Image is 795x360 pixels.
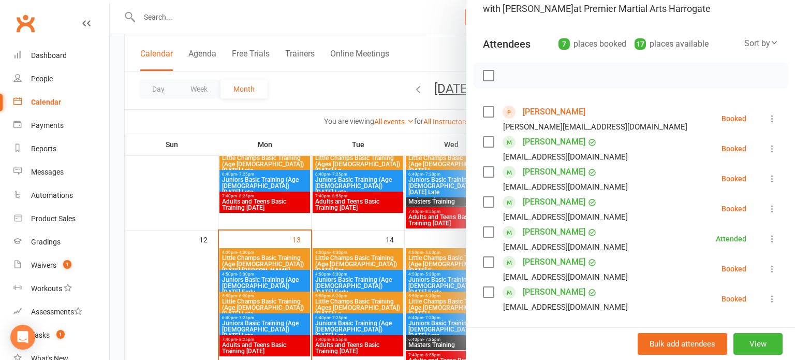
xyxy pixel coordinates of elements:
[523,134,585,150] a: [PERSON_NAME]
[31,214,76,223] div: Product Sales
[733,333,783,355] button: View
[63,260,71,269] span: 1
[744,37,778,50] div: Sort by
[638,333,727,355] button: Bulk add attendees
[503,300,628,314] div: [EMAIL_ADDRESS][DOMAIN_NAME]
[13,207,109,231] a: Product Sales
[56,330,65,339] span: 1
[503,210,628,224] div: [EMAIL_ADDRESS][DOMAIN_NAME]
[503,240,628,254] div: [EMAIL_ADDRESS][DOMAIN_NAME]
[13,231,109,254] a: Gradings
[523,224,585,240] a: [PERSON_NAME]
[31,51,67,60] div: Dashboard
[31,284,62,293] div: Workouts
[722,145,746,152] div: Booked
[722,175,746,182] div: Booked
[31,261,56,269] div: Waivers
[716,235,746,242] div: Attended
[13,161,109,184] a: Messages
[31,191,73,199] div: Automations
[13,44,109,67] a: Dashboard
[523,254,585,270] a: [PERSON_NAME]
[722,115,746,122] div: Booked
[31,121,64,129] div: Payments
[31,308,82,316] div: Assessments
[523,104,585,120] a: [PERSON_NAME]
[13,184,109,207] a: Automations
[503,270,628,284] div: [EMAIL_ADDRESS][DOMAIN_NAME]
[558,38,570,50] div: 7
[31,98,61,106] div: Calendar
[483,37,531,51] div: Attendees
[722,295,746,303] div: Booked
[483,3,573,14] span: with [PERSON_NAME]
[503,180,628,194] div: [EMAIL_ADDRESS][DOMAIN_NAME]
[13,324,109,347] a: Tasks 1
[31,238,61,246] div: Gradings
[13,67,109,91] a: People
[13,114,109,137] a: Payments
[558,37,626,51] div: places booked
[12,10,38,36] a: Clubworx
[523,164,585,180] a: [PERSON_NAME]
[10,325,35,350] div: Open Intercom Messenger
[13,137,109,161] a: Reports
[13,91,109,114] a: Calendar
[31,75,53,83] div: People
[31,331,50,339] div: Tasks
[31,145,56,153] div: Reports
[13,300,109,324] a: Assessments
[722,205,746,212] div: Booked
[31,168,64,176] div: Messages
[503,120,687,134] div: [PERSON_NAME][EMAIL_ADDRESS][DOMAIN_NAME]
[13,277,109,300] a: Workouts
[635,38,646,50] div: 17
[573,3,711,14] span: at Premier Martial Arts Harrogate
[503,150,628,164] div: [EMAIL_ADDRESS][DOMAIN_NAME]
[13,254,109,277] a: Waivers 1
[635,37,709,51] div: places available
[523,194,585,210] a: [PERSON_NAME]
[722,265,746,272] div: Booked
[523,284,585,300] a: [PERSON_NAME]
